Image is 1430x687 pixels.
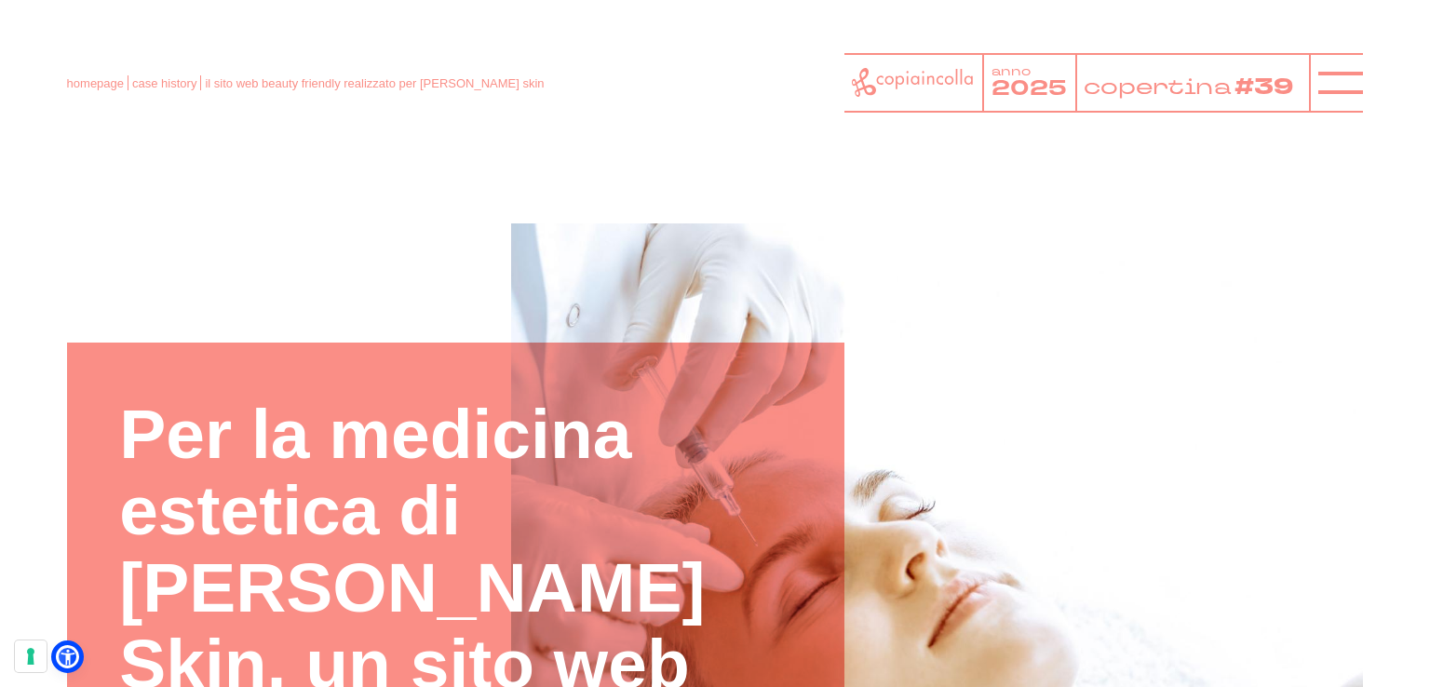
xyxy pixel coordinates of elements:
a: homepage [67,76,124,90]
tspan: 2025 [992,74,1067,103]
span: il sito web beauty friendly realizzato per [PERSON_NAME] skin [205,76,544,90]
a: case history [132,76,196,90]
tspan: #39 [1240,71,1302,103]
button: Le tue preferenze relative al consenso per le tecnologie di tracciamento [15,640,47,672]
tspan: anno [992,63,1031,79]
tspan: copertina [1084,71,1236,101]
a: Open Accessibility Menu [56,645,79,668]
